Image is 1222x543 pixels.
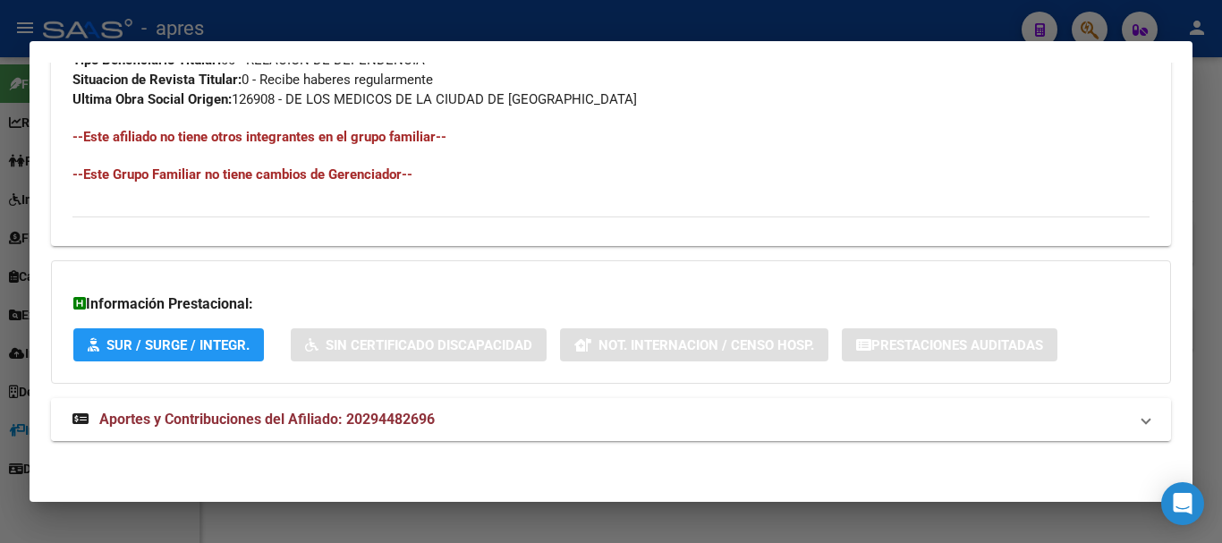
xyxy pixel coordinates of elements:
span: Aportes y Contribuciones del Afiliado: 20294482696 [99,411,435,428]
strong: Situacion de Revista Titular: [72,72,242,88]
span: 00 - RELACION DE DEPENDENCIA [72,52,425,68]
span: Not. Internacion / Censo Hosp. [598,337,814,353]
button: Prestaciones Auditadas [842,328,1057,361]
span: SUR / SURGE / INTEGR. [106,337,250,353]
span: Sin Certificado Discapacidad [326,337,532,353]
button: SUR / SURGE / INTEGR. [73,328,264,361]
button: Not. Internacion / Censo Hosp. [560,328,828,361]
h3: Información Prestacional: [73,293,1149,315]
span: Prestaciones Auditadas [871,337,1043,353]
h4: --Este afiliado no tiene otros integrantes en el grupo familiar-- [72,127,1150,147]
strong: Ultima Obra Social Origen: [72,91,232,107]
button: Sin Certificado Discapacidad [291,328,547,361]
mat-expansion-panel-header: Aportes y Contribuciones del Afiliado: 20294482696 [51,398,1171,441]
div: Open Intercom Messenger [1161,482,1204,525]
h4: --Este Grupo Familiar no tiene cambios de Gerenciador-- [72,165,1150,184]
span: 126908 - DE LOS MEDICOS DE LA CIUDAD DE [GEOGRAPHIC_DATA] [72,91,637,107]
span: 0 - Recibe haberes regularmente [72,72,433,88]
strong: Tipo Beneficiario Titular: [72,52,221,68]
